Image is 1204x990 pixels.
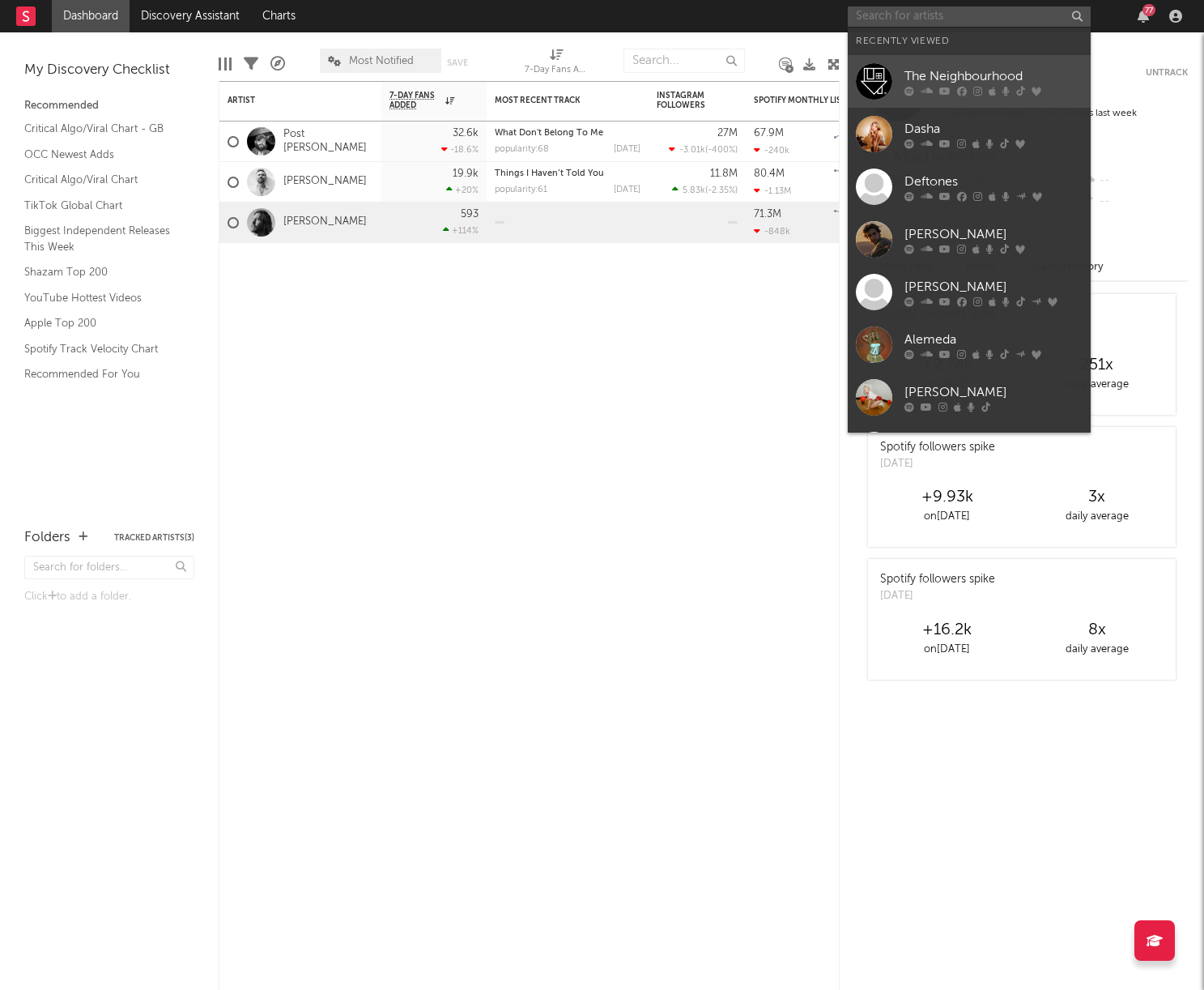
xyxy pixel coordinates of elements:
a: Deftones [848,160,1091,213]
div: 7-Day Fans Added (7-Day Fans Added) [525,61,589,80]
div: Spotify followers spike [880,439,995,456]
a: Critical Algo/Viral Chart - GB [24,120,178,138]
div: 11.8M [710,169,738,179]
div: 8 x [1022,621,1172,640]
button: Tracked Artists(3) [114,534,194,542]
a: What Don't Belong To Me [495,129,603,138]
a: Critical Algo/Viral Chart [24,171,178,189]
a: Apple Top 200 [24,314,178,332]
div: daily average [1022,640,1172,659]
div: -240k [754,145,789,156]
div: Spotify followers spike [880,571,995,588]
div: [DATE] [614,145,640,154]
div: Edit Columns [219,41,232,87]
div: Folders [24,528,70,548]
a: Spotify Track Velocity Chart [24,340,178,358]
a: [PERSON_NAME] [283,215,367,229]
span: Most Notified [349,56,414,66]
button: Untrack [1146,65,1188,81]
div: Recommended [24,96,194,116]
div: What Don't Belong To Me [495,129,640,138]
div: daily average [1022,507,1172,527]
a: Shazam Top 200 [24,263,178,281]
input: Search... [623,49,745,73]
div: Instagram Followers [657,91,713,110]
a: Recommended For You [24,365,178,383]
a: Alemeda [848,318,1091,371]
div: 251 x [1022,356,1172,375]
div: 71.3M [754,209,781,220]
div: Alemeda [904,330,1083,349]
div: [PERSON_NAME] [904,382,1083,402]
div: Dasha [904,119,1083,139]
div: 27M [717,128,738,139]
div: -1.13M [754,186,791,196]
div: Deftones [904,172,1083,191]
div: [DATE] [880,456,995,472]
div: Click to add a folder. [24,587,194,607]
input: Search for folders... [24,556,194,579]
svg: Chart title [827,162,900,203]
div: The Neighbourhood [904,66,1083,86]
div: 80.4M [754,169,785,179]
div: My Discovery Checklist [24,61,194,80]
div: Things I Haven’t Told You [495,169,640,178]
div: on [DATE] [872,640,1022,659]
div: ( ) [669,144,738,155]
a: Biggest Independent Releases This Week [24,222,178,255]
div: on [DATE] [872,507,1022,527]
div: 19.9k [453,169,479,179]
div: A&R Pipeline [270,41,285,87]
div: popularity: 61 [495,186,547,194]
a: OCC Newest Adds [24,146,178,164]
div: Spotify Monthly Listeners [754,96,875,105]
div: [PERSON_NAME] [904,277,1083,297]
a: The Neighbourhood [848,55,1091,108]
div: Recently Viewed [856,32,1083,51]
div: [PERSON_NAME] [904,224,1083,244]
a: Post [PERSON_NAME] [283,128,373,156]
div: -- [1080,191,1188,212]
div: daily average [1022,375,1172,395]
div: +114 % [443,225,479,236]
span: 5.83k [683,186,705,195]
div: Most Recent Track [495,96,616,105]
div: -848k [754,226,790,237]
a: [PERSON_NAME] [848,266,1091,318]
div: 32.6k [453,128,479,139]
div: Artist [228,96,349,105]
div: 67.9M [754,128,784,139]
svg: Chart title [827,122,900,162]
span: -3.01k [679,146,705,155]
span: -2.35 % [708,186,735,195]
div: 593 [461,209,479,220]
div: +16.2k [872,621,1022,640]
span: 7-Day Fans Added [389,91,441,110]
div: 3 x [1022,488,1172,507]
a: [MEDICAL_DATA] [848,424,1091,476]
a: [PERSON_NAME] [848,371,1091,424]
div: -18.6 % [441,144,479,155]
a: [PERSON_NAME] [848,213,1091,266]
div: +20 % [446,185,479,195]
div: 77 [1142,4,1155,16]
button: 77 [1138,10,1149,23]
div: [DATE] [614,186,640,194]
div: 7-Day Fans Added (7-Day Fans Added) [525,41,589,87]
a: TikTok Global Chart [24,197,178,215]
div: Filters [244,41,258,87]
div: [DATE] [880,588,995,604]
a: Dasha [848,108,1091,160]
span: -400 % [708,146,735,155]
a: YouTube Hottest Videos [24,289,178,307]
a: Things I Haven’t Told You [495,169,604,178]
div: +9.93k [872,488,1022,507]
button: Save [447,58,468,67]
svg: Chart title [827,203,900,243]
a: [PERSON_NAME] [283,175,367,189]
input: Search for artists [848,6,1091,27]
div: popularity: 68 [495,145,549,154]
div: -- [1080,170,1188,191]
div: ( ) [672,185,738,195]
